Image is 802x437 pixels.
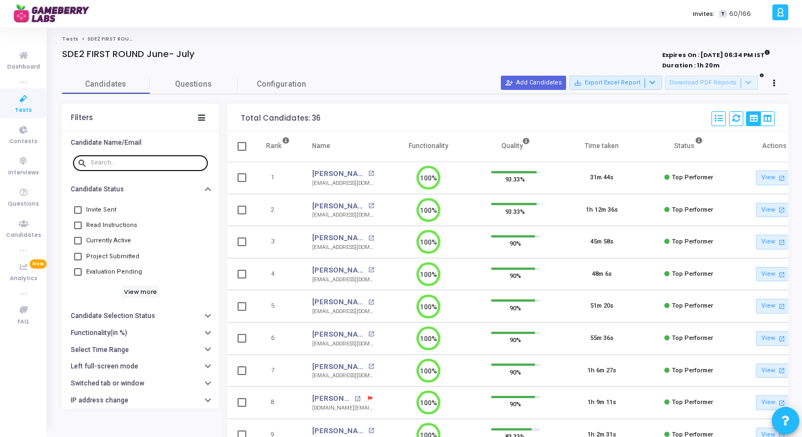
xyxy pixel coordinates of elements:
h6: IP address change [71,396,128,405]
div: 51m 20s [590,302,613,311]
div: 45m 58s [590,237,613,247]
input: Search... [91,160,204,166]
mat-icon: open_in_new [368,428,374,434]
mat-icon: open_in_new [368,364,374,370]
td: 4 [255,258,301,291]
a: [PERSON_NAME] [312,425,365,436]
span: 90% [510,399,521,410]
button: Select Time Range [62,341,219,358]
button: Export Excel Report [569,76,662,90]
div: [EMAIL_ADDRESS][DOMAIN_NAME] [312,340,374,348]
a: [PERSON_NAME] [312,232,365,243]
span: Top Performer [672,238,713,245]
h6: Functionality(in %) [71,329,127,337]
span: Candidates [62,78,150,90]
span: Top Performer [672,399,713,406]
span: 60/166 [729,9,751,19]
span: Top Performer [672,270,713,277]
div: Name [312,140,330,152]
span: Top Performer [672,174,713,181]
div: Filters [71,113,93,122]
a: [PERSON_NAME] [312,201,365,212]
div: [EMAIL_ADDRESS][DOMAIN_NAME] [312,308,374,316]
span: 93.33% [505,174,525,185]
button: Functionality(in %) [62,325,219,342]
a: [PERSON_NAME] [312,361,365,372]
td: 6 [255,322,301,355]
mat-icon: open_in_new [368,171,374,177]
span: Interviews [8,168,39,178]
strong: Expires On : [DATE] 06:34 PM IST [662,48,770,60]
mat-icon: open_in_new [368,331,374,337]
a: View [756,364,794,378]
span: Project Submitted [86,250,139,263]
span: Configuration [257,78,306,90]
button: IP address change [62,392,219,409]
div: Total Candidates: 36 [241,114,320,123]
h6: Candidate Status [71,185,124,194]
span: Read Instructions [86,219,137,232]
span: Tests [15,106,32,115]
button: Candidate Status [62,181,219,198]
h6: Left full-screen mode [71,362,138,371]
button: Left full-screen mode [62,358,219,375]
button: Add Candidates [501,76,566,90]
div: [EMAIL_ADDRESS][DOMAIN_NAME] [312,211,374,219]
button: Download PDF Reports [665,76,758,90]
div: [EMAIL_ADDRESS][DOMAIN_NAME] [312,243,374,252]
mat-icon: person_add_alt [505,79,513,87]
th: Status [645,131,732,162]
td: 7 [255,355,301,387]
div: [EMAIL_ADDRESS][DOMAIN_NAME] [312,276,374,284]
span: Candidates [6,231,41,240]
td: 1 [255,162,301,194]
span: 90% [510,270,521,281]
td: 2 [255,194,301,226]
a: View [756,395,794,410]
mat-icon: open_in_new [368,267,374,273]
span: Top Performer [672,334,713,342]
span: Invite Sent [86,203,116,217]
a: View [756,267,794,282]
a: Tests [62,36,78,42]
th: Rank [255,131,301,162]
mat-icon: open_in_new [368,235,374,241]
mat-icon: open_in_new [777,366,786,375]
h4: SDE2 FIRST ROUND June- July [62,49,195,60]
span: FAQ [18,317,29,327]
div: [EMAIL_ADDRESS][DOMAIN_NAME] [312,372,374,380]
mat-icon: open_in_new [777,237,786,247]
td: 3 [255,226,301,258]
span: Questions [8,200,39,209]
td: 8 [255,387,301,419]
span: New [30,259,47,269]
div: 48m 6s [592,270,612,279]
span: 93.33% [505,206,525,217]
button: Candidate Name/Email [62,134,219,151]
mat-icon: save_alt [574,79,581,87]
button: Candidate Selection Status [62,308,219,325]
span: Dashboard [7,63,40,72]
strong: Duration : 1h 20m [662,61,720,70]
span: Evaluation Pending [86,265,142,279]
a: [PERSON_NAME] [312,297,365,308]
div: [DOMAIN_NAME][EMAIL_ADDRESS][DOMAIN_NAME] [312,404,374,412]
h6: Switched tab or window [71,379,144,388]
button: Switched tab or window [62,375,219,392]
mat-icon: open_in_new [777,398,786,407]
mat-icon: open_in_new [354,396,360,402]
span: Questions [150,78,238,90]
mat-icon: open_in_new [777,270,786,279]
h6: Candidate Selection Status [71,312,155,320]
span: Top Performer [672,302,713,309]
a: View [756,203,794,218]
mat-icon: open_in_new [368,299,374,305]
span: Top Performer [672,206,713,213]
h6: Candidate Name/Email [71,139,142,147]
div: 31m 44s [590,173,613,183]
a: View [756,235,794,249]
a: [PERSON_NAME] [312,265,365,276]
mat-icon: open_in_new [777,334,786,343]
span: 90% [510,238,521,249]
a: [PERSON_NAME] [312,168,365,179]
